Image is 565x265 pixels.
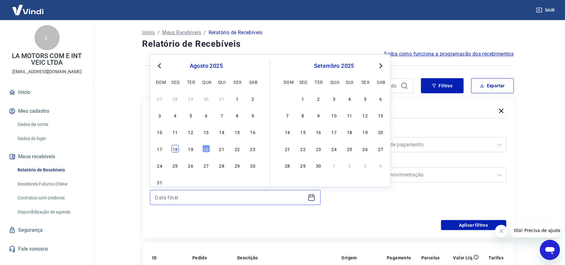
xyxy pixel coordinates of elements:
[8,223,86,237] a: Segurança
[284,78,291,85] div: dom
[315,145,322,152] div: Choose terça-feira, 23 de setembro de 2025
[155,193,305,202] input: Data final
[361,128,369,136] div: Choose sexta-feira, 19 de setembro de 2025
[346,145,353,152] div: Choose quinta-feira, 25 de setembro de 2025
[237,255,258,261] p: Descrição
[384,50,514,58] span: Saiba como funciona a programação dos recebimentos
[15,118,86,131] a: Dados da conta
[187,78,195,85] div: ter
[249,145,257,152] div: Choose sábado, 23 de agosto de 2025
[202,178,210,186] div: Choose quarta-feira, 3 de setembro de 2025
[299,95,307,102] div: Choose segunda-feira, 1 de setembro de 2025
[192,255,207,261] p: Pedido
[156,162,163,169] div: Choose domingo, 24 de agosto de 2025
[218,111,226,119] div: Choose quinta-feira, 7 de agosto de 2025
[377,128,385,136] div: Choose sábado, 20 de setembro de 2025
[377,62,385,70] button: Next Month
[156,78,163,85] div: dom
[218,178,226,186] div: Choose quinta-feira, 4 de setembro de 2025
[202,95,210,102] div: Choose quarta-feira, 30 de julho de 2025
[15,206,86,219] a: Disponibilização de agenda
[15,164,86,176] a: Relatório de Recebíveis
[8,242,86,256] a: Fale conosco
[233,78,241,85] div: sex
[171,162,179,169] div: Choose segunda-feira, 25 de agosto de 2025
[156,111,163,119] div: Choose domingo, 3 de agosto de 2025
[142,38,514,50] h4: Relatório de Recebíveis
[330,95,338,102] div: Choose quarta-feira, 3 de setembro de 2025
[315,162,322,169] div: Choose terça-feira, 30 de setembro de 2025
[233,178,241,186] div: Choose sexta-feira, 5 de setembro de 2025
[421,78,464,93] button: Filtros
[249,78,257,85] div: sab
[361,162,369,169] div: Choose sexta-feira, 3 de outubro de 2025
[315,95,322,102] div: Choose terça-feira, 2 de setembro de 2025
[156,95,163,102] div: Choose domingo, 27 de julho de 2025
[187,145,195,152] div: Choose terça-feira, 19 de agosto de 2025
[337,159,505,166] label: Tipo de Movimentação
[233,128,241,136] div: Choose sexta-feira, 15 de agosto de 2025
[156,178,163,186] div: Choose domingo, 31 de agosto de 2025
[315,78,322,85] div: ter
[540,240,560,260] iframe: Botão para abrir a janela de mensagens
[202,145,210,152] div: Choose quarta-feira, 20 de agosto de 2025
[171,145,179,152] div: Choose segunda-feira, 18 de agosto de 2025
[346,111,353,119] div: Choose quinta-feira, 11 de setembro de 2025
[8,104,86,118] button: Meu cadastro
[299,162,307,169] div: Choose segunda-feira, 29 de setembro de 2025
[8,85,86,99] a: Início
[330,162,338,169] div: Choose quarta-feira, 1 de outubro de 2025
[249,128,257,136] div: Choose sábado, 16 de agosto de 2025
[202,111,210,119] div: Choose quarta-feira, 6 de agosto de 2025
[152,255,157,261] p: ID
[187,111,195,119] div: Choose terça-feira, 5 de agosto de 2025
[204,29,206,36] p: /
[8,0,48,19] img: Vindi
[346,78,353,85] div: qui
[387,255,411,261] p: Pagamento
[284,145,291,152] div: Choose domingo, 21 de setembro de 2025
[171,95,179,102] div: Choose segunda-feira, 28 de julho de 2025
[453,255,474,261] p: Valor Líq.
[4,4,53,9] span: Olá! Precisa de ajuda?
[218,145,226,152] div: Choose quinta-feira, 21 de agosto de 2025
[284,128,291,136] div: Choose domingo, 14 de setembro de 2025
[377,162,385,169] div: Choose sábado, 4 de outubro de 2025
[337,128,505,136] label: Forma de Pagamento
[421,255,440,261] p: Parcelas
[342,255,357,261] p: Origem
[218,162,226,169] div: Choose quinta-feira, 28 de agosto de 2025
[299,145,307,152] div: Choose segunda-feira, 22 de setembro de 2025
[361,78,369,85] div: sex
[209,29,263,36] p: Relatório de Recebíveis
[156,145,163,152] div: Choose domingo, 17 de agosto de 2025
[155,94,257,187] div: month 2025-08
[441,220,506,230] button: Aplicar filtros
[155,62,257,70] div: agosto 2025
[495,225,508,237] iframe: Fechar mensagem
[35,25,60,50] div: L
[361,145,369,152] div: Choose sexta-feira, 26 de setembro de 2025
[284,95,291,102] div: Choose domingo, 31 de agosto de 2025
[157,29,160,36] p: /
[5,53,89,66] p: LA MOTORS COM E INT VEIC LTDA
[202,162,210,169] div: Choose quarta-feira, 27 de agosto de 2025
[12,68,82,75] p: [EMAIL_ADDRESS][DOMAIN_NAME]
[377,78,385,85] div: sab
[187,128,195,136] div: Choose terça-feira, 12 de agosto de 2025
[283,62,386,70] div: setembro 2025
[249,111,257,119] div: Choose sábado, 9 de agosto de 2025
[233,95,241,102] div: Choose sexta-feira, 1 de agosto de 2025
[8,150,86,164] button: Meus recebíveis
[142,29,155,36] a: Início
[15,192,86,204] a: Contratos com credores
[284,111,291,119] div: Choose domingo, 7 de setembro de 2025
[284,162,291,169] div: Choose domingo, 28 de setembro de 2025
[361,95,369,102] div: Choose sexta-feira, 5 de setembro de 2025
[535,4,557,16] button: Sair
[330,145,338,152] div: Choose quarta-feira, 24 de setembro de 2025
[299,78,307,85] div: seg
[162,29,201,36] a: Meus Recebíveis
